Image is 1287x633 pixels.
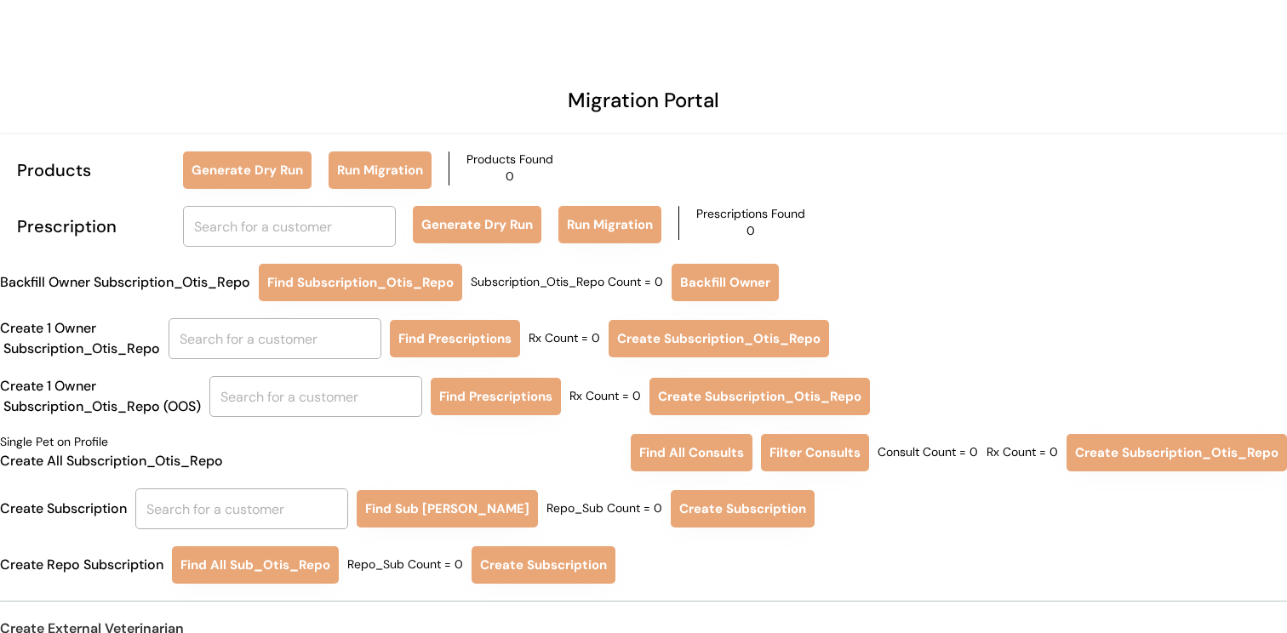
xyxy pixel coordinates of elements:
button: Create Subscription_Otis_Repo [609,320,829,357]
div: Migration Portal [568,85,719,116]
div: Subscription_Otis_Repo Count = 0 [471,274,663,291]
div: Rx Count = 0 [529,330,600,347]
div: Rx Count = 0 [987,444,1058,461]
button: Filter Consults [761,434,869,471]
button: Find All Sub_Otis_Repo [172,546,339,584]
button: Create Subscription_Otis_Repo [1067,434,1287,471]
button: Generate Dry Run [183,151,312,189]
button: Find All Consults [631,434,752,471]
input: Search for a customer [183,206,396,247]
button: Find Sub [PERSON_NAME] [357,490,538,527]
button: Create Subscription [671,490,815,527]
div: Prescriptions Found [696,206,805,223]
input: Search for a customer [135,488,348,529]
button: Find Prescriptions [431,378,561,415]
div: Rx Count = 0 [569,388,641,405]
button: Backfill Owner [672,264,779,301]
button: Run Migration [558,206,661,243]
button: Create Subscription_Otis_Repo [649,378,870,415]
div: 0 [746,223,755,240]
button: Find Prescriptions [390,320,520,357]
button: Generate Dry Run [413,206,541,243]
div: Products Found [466,151,553,168]
div: 0 [506,168,514,185]
input: Search for a customer [209,376,422,417]
div: Repo_Sub Count = 0 [546,500,662,517]
div: Consult Count = 0 [878,444,978,461]
div: Products [17,157,166,183]
div: Repo_Sub Count = 0 [347,556,463,573]
div: Prescription [17,214,166,239]
button: Run Migration [329,151,432,189]
button: Find Subscription_Otis_Repo [259,264,462,301]
button: Create Subscription [472,546,615,584]
input: Search for a customer [169,318,381,359]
